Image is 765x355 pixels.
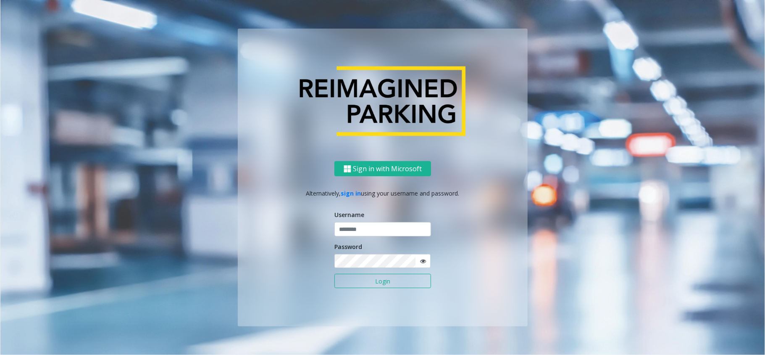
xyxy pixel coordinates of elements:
p: Alternatively, using your username and password. [246,189,519,198]
button: Sign in with Microsoft [334,161,431,177]
button: Login [334,274,431,288]
label: Password [334,242,362,251]
label: Username [334,210,364,219]
a: sign in [341,189,361,197]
